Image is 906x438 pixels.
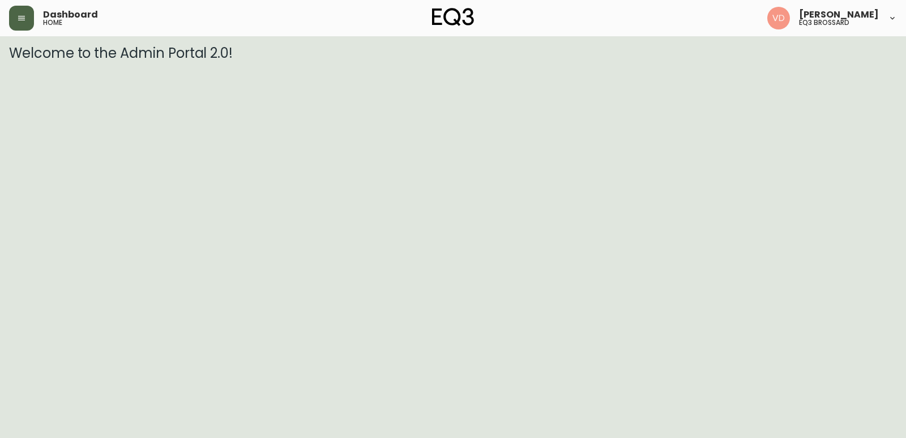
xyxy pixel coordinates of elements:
img: logo [432,8,474,26]
h5: home [43,19,62,26]
span: Dashboard [43,10,98,19]
span: [PERSON_NAME] [799,10,879,19]
h3: Welcome to the Admin Portal 2.0! [9,45,897,61]
img: 34cbe8de67806989076631741e6a7c6b [767,7,790,29]
h5: eq3 brossard [799,19,849,26]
